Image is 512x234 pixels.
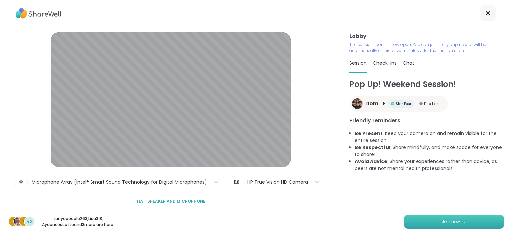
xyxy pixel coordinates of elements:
[242,175,244,189] span: |
[355,144,504,158] li: : Share mindfully, and make space for everyone to share!
[424,101,440,106] span: Elite Host
[18,175,24,189] img: Microphone
[355,158,387,165] b: Avoid Advice
[349,117,504,125] h3: Friendly reminders:
[16,6,62,21] img: ShareWell Logo
[22,217,26,226] span: A
[27,175,28,189] span: |
[355,158,504,172] li: : Share your experiences rather than advice, as peers are not mental health professionals.
[349,96,448,112] a: Dom_FDom_FStar PeerStar PeerElite HostElite Host
[136,198,205,204] span: Test speaker and microphone
[373,60,397,66] span: Check-ins
[349,32,504,40] h3: Lobby
[234,175,240,189] img: Camera
[404,215,504,229] button: Join now
[365,100,386,108] span: Dom_F
[355,144,390,151] b: Be Respectful
[133,194,208,208] button: Test speaker and microphone
[27,218,33,225] span: +3
[349,60,367,66] span: Session
[247,179,308,186] div: HP True Vision HD Camera
[14,217,23,226] img: Lisa318
[32,179,207,186] div: Microphone Array (Intel® Smart Sound Technology for Digital Microphones)
[391,102,394,105] img: Star Peer
[419,102,423,105] img: Elite Host
[396,101,411,106] span: Star Peer
[349,42,504,54] p: The session room is now open. You can join the group now or will be automatically entered five mi...
[442,219,460,225] span: Join now
[403,60,414,66] span: Chat
[355,130,504,144] li: : Keep your camera on and remain visible for the entire session.
[463,220,467,223] img: ShareWell Logomark
[41,216,115,228] p: tanyapeople263 , Lisa318 , Aydencossette and 3 more are here.
[352,98,363,109] img: Dom_F
[355,130,383,137] b: Be Present
[349,78,504,90] h1: Pop Up! Weekend Session!
[12,217,15,226] span: t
